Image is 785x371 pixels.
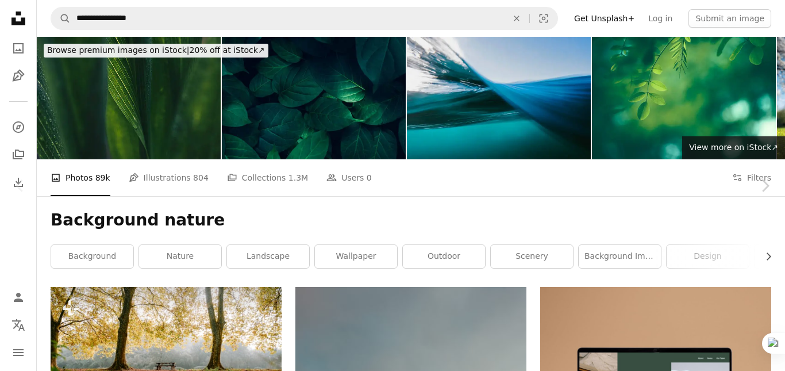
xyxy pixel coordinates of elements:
[7,313,30,336] button: Language
[7,286,30,309] a: Log in / Sign up
[227,245,309,268] a: landscape
[689,143,778,152] span: View more on iStock ↗
[530,7,557,29] button: Visual search
[504,7,529,29] button: Clear
[315,245,397,268] a: wallpaper
[51,245,133,268] a: background
[7,116,30,139] a: Explore
[407,37,591,159] img: Vortex split view of blue ocean waters surface
[758,245,771,268] button: scroll list to the right
[326,159,372,196] a: Users 0
[688,9,771,28] button: Submit an image
[288,171,308,184] span: 1.3M
[7,37,30,60] a: Photos
[641,9,679,28] a: Log in
[37,37,275,64] a: Browse premium images on iStock|20% off at iStock↗
[193,171,209,184] span: 804
[51,210,771,231] h1: Background nature
[667,245,749,268] a: design
[592,37,776,159] img: Leaf Background
[51,7,71,29] button: Search Unsplash
[222,37,406,159] img: abstract green leaf texture, nature background.
[129,159,209,196] a: Illustrations 804
[51,7,558,30] form: Find visuals sitewide
[51,359,282,369] a: a bench sitting in the middle of a forest next to a lake
[44,44,268,58] div: 20% off at iStock ↗
[567,9,641,28] a: Get Unsplash+
[227,159,308,196] a: Collections 1.3M
[745,131,785,241] a: Next
[7,64,30,87] a: Illustrations
[367,171,372,184] span: 0
[47,45,189,55] span: Browse premium images on iStock |
[579,245,661,268] a: background image
[37,37,221,159] img: Leaf surface with water drops, macro, shallow DOFLeaf surface with water drops, macro, shallow DOF
[7,341,30,364] button: Menu
[682,136,785,159] a: View more on iStock↗
[491,245,573,268] a: scenery
[732,159,771,196] button: Filters
[139,245,221,268] a: nature
[403,245,485,268] a: outdoor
